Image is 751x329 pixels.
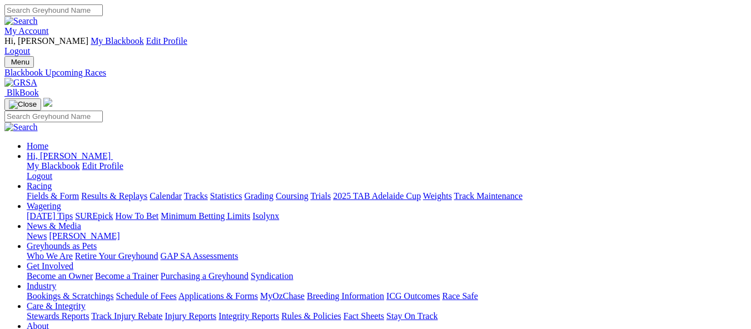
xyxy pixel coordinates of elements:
a: 2025 TAB Adelaide Cup [333,191,421,201]
div: Care & Integrity [27,311,747,321]
a: Greyhounds as Pets [27,241,97,251]
a: Rules & Policies [281,311,341,321]
a: News [27,231,47,241]
a: Bookings & Scratchings [27,291,113,301]
a: Retire Your Greyhound [75,251,158,261]
a: Logout [4,46,30,56]
a: Integrity Reports [218,311,279,321]
a: Stay On Track [386,311,437,321]
input: Search [4,4,103,16]
a: Results & Replays [81,191,147,201]
div: Get Involved [27,271,747,281]
a: Home [27,141,48,151]
button: Toggle navigation [4,56,34,68]
a: BlkBook [4,88,39,97]
a: My Blackbook [27,161,80,171]
a: My Account [4,26,49,36]
a: Calendar [150,191,182,201]
a: Edit Profile [146,36,187,46]
a: Industry [27,281,56,291]
a: [DATE] Tips [27,211,73,221]
a: Care & Integrity [27,301,86,311]
div: News & Media [27,231,747,241]
a: GAP SA Assessments [161,251,238,261]
a: Become a Trainer [95,271,158,281]
a: Minimum Betting Limits [161,211,250,221]
div: Industry [27,291,747,301]
img: Close [9,100,37,109]
a: Isolynx [252,211,279,221]
a: My Blackbook [91,36,144,46]
a: Schedule of Fees [116,291,176,301]
a: Trials [310,191,331,201]
span: BlkBook [7,88,39,97]
img: logo-grsa-white.png [43,98,52,107]
a: Breeding Information [307,291,384,301]
span: Menu [11,58,29,66]
div: Racing [27,191,747,201]
a: Racing [27,181,52,191]
a: Track Injury Rebate [91,311,162,321]
a: Edit Profile [82,161,123,171]
a: SUREpick [75,211,113,221]
a: Wagering [27,201,61,211]
a: Applications & Forms [178,291,258,301]
a: Coursing [276,191,309,201]
a: Track Maintenance [454,191,523,201]
img: Search [4,16,38,26]
a: Weights [423,191,452,201]
a: Become an Owner [27,271,93,281]
div: My Account [4,36,747,56]
a: Blackbook Upcoming Races [4,68,747,78]
a: How To Bet [116,211,159,221]
a: Who We Are [27,251,73,261]
a: Purchasing a Greyhound [161,271,248,281]
div: Greyhounds as Pets [27,251,747,261]
span: Hi, [PERSON_NAME] [27,151,111,161]
a: Grading [245,191,273,201]
a: Stewards Reports [27,311,89,321]
a: Statistics [210,191,242,201]
button: Toggle navigation [4,98,41,111]
a: Hi, [PERSON_NAME] [27,151,113,161]
a: Logout [27,171,52,181]
a: Syndication [251,271,293,281]
a: Fact Sheets [344,311,384,321]
img: Search [4,122,38,132]
div: Hi, [PERSON_NAME] [27,161,747,181]
a: Fields & Form [27,191,79,201]
a: Get Involved [27,261,73,271]
a: News & Media [27,221,81,231]
a: MyOzChase [260,291,305,301]
a: Tracks [184,191,208,201]
img: GRSA [4,78,37,88]
span: Hi, [PERSON_NAME] [4,36,88,46]
a: ICG Outcomes [386,291,440,301]
a: Injury Reports [165,311,216,321]
input: Search [4,111,103,122]
div: Wagering [27,211,747,221]
a: [PERSON_NAME] [49,231,120,241]
a: Race Safe [442,291,478,301]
